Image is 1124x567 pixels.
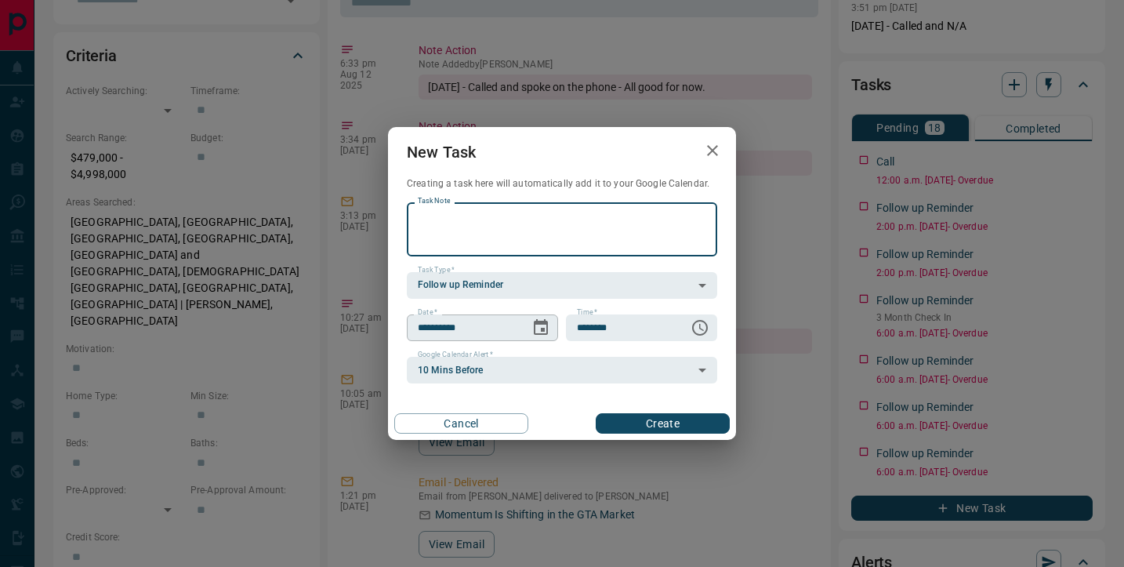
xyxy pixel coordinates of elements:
div: Follow up Reminder [407,272,717,299]
label: Time [577,307,597,318]
button: Choose date, selected date is Aug 13, 2025 [525,312,557,343]
button: Create [596,413,730,434]
label: Google Calendar Alert [418,350,493,360]
button: Choose time, selected time is 6:00 AM [684,312,716,343]
label: Date [418,307,437,318]
div: 10 Mins Before [407,357,717,383]
button: Cancel [394,413,528,434]
h2: New Task [388,127,495,177]
label: Task Note [418,196,450,206]
p: Creating a task here will automatically add it to your Google Calendar. [407,177,717,191]
label: Task Type [418,265,455,275]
